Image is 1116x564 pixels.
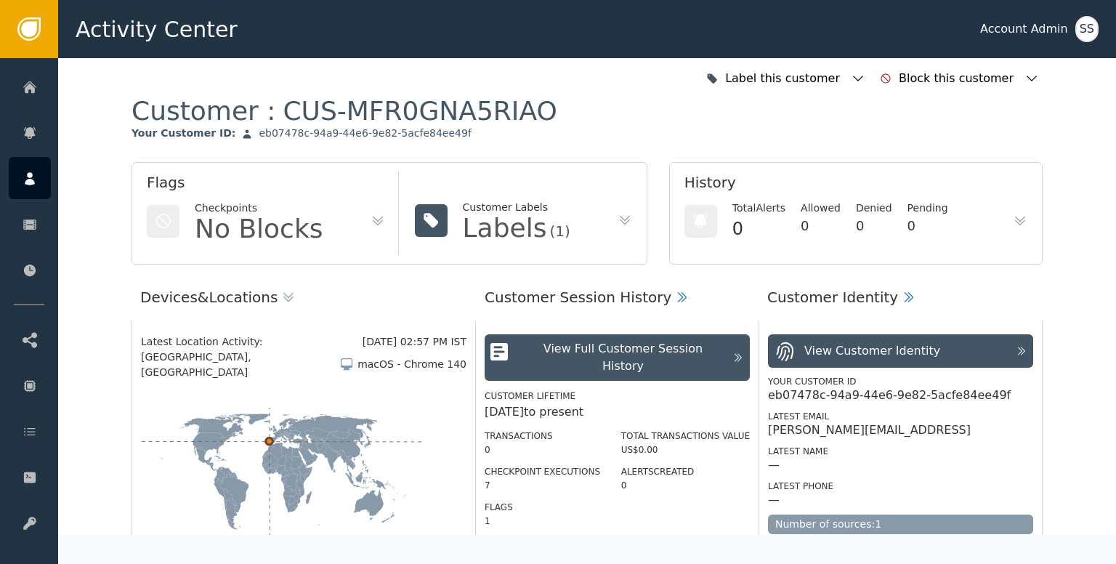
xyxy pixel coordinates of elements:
label: Checkpoint Executions [485,467,600,477]
div: 0 [907,216,948,235]
div: Devices & Locations [140,286,278,308]
button: Block this customer [876,63,1043,94]
label: Customer Lifetime [485,391,575,401]
div: 0 [732,216,785,242]
div: US$0.00 [621,443,750,456]
div: Account Admin [980,20,1068,38]
div: Label this customer [725,70,844,87]
div: 0 [801,216,841,235]
div: eb07478c-94a9-44e6-9e82-5acfe84ee49f [259,127,471,140]
label: Flags [485,502,513,512]
div: Number of sources: 1 [768,515,1033,534]
div: Block this customer [899,70,1017,87]
div: 7 [485,479,600,492]
div: 1 [485,515,600,528]
div: Checkpoints [195,201,323,216]
div: Customer Identity [767,286,898,308]
div: Total Alerts [732,201,785,216]
label: Alerts Created [621,467,695,477]
div: Flags [147,172,385,201]
div: 0 [621,479,750,492]
button: Label this customer [703,63,869,94]
label: Total Transactions Value [621,431,750,441]
div: Labels [463,215,547,241]
label: Transactions [485,431,553,441]
button: SS [1075,16,1099,42]
span: [GEOGRAPHIC_DATA], [GEOGRAPHIC_DATA] [141,350,339,380]
div: Your Customer ID [768,375,1033,388]
div: Allowed [801,201,841,216]
div: No Blocks [195,216,323,242]
div: View Full Customer Session History [521,340,725,375]
div: 0 [856,216,892,235]
div: Latest Location Activity: [141,334,363,350]
span: Activity Center [76,13,238,46]
div: (1) [549,224,570,238]
button: View Full Customer Session History [485,334,750,381]
div: [DATE] to present [485,403,750,421]
div: CUS-MFR0GNA5RIAO [283,94,557,127]
button: View Customer Identity [768,334,1033,368]
div: Pending [907,201,948,216]
div: History [684,172,1027,201]
div: macOS - Chrome 140 [357,357,466,372]
div: Latest Email [768,410,1033,423]
div: Customer : [132,94,557,127]
div: 0 [485,443,600,456]
div: — [768,493,780,507]
div: Customer Session History [485,286,671,308]
div: [DATE] 02:57 PM IST [363,334,466,350]
div: Latest Phone [768,480,1033,493]
div: Customer Labels [463,200,570,215]
div: — [768,458,780,472]
div: [PERSON_NAME][EMAIL_ADDRESS] [768,423,971,438]
div: Your Customer ID : [132,127,235,140]
div: Latest Name [768,445,1033,458]
div: Denied [856,201,892,216]
div: eb07478c-94a9-44e6-9e82-5acfe84ee49f [768,388,1011,403]
div: View Customer Identity [804,342,940,360]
